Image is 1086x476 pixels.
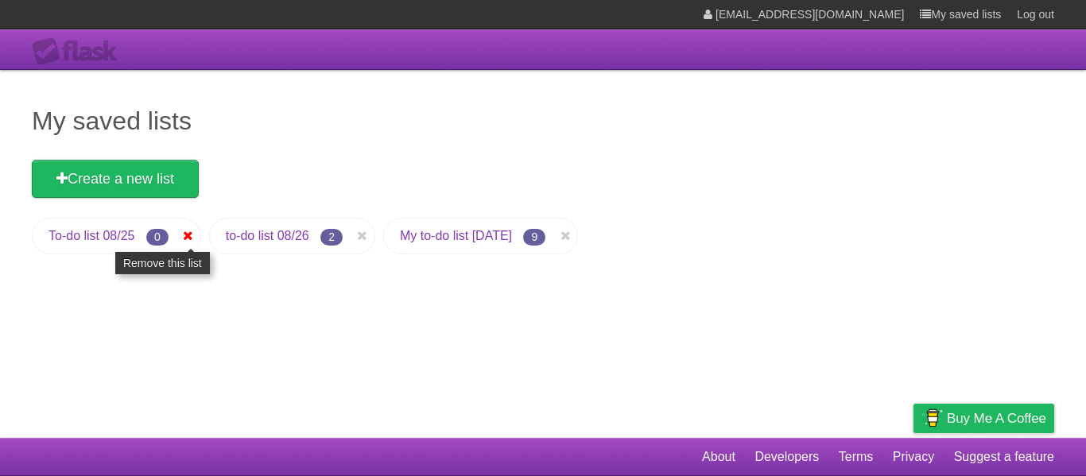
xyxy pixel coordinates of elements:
[32,102,1054,140] h1: My saved lists
[320,229,343,246] span: 2
[839,442,874,472] a: Terms
[702,442,735,472] a: About
[32,37,127,66] div: Flask
[146,229,169,246] span: 0
[523,229,545,246] span: 9
[947,404,1046,432] span: Buy me a coffee
[954,442,1054,472] a: Suggest a feature
[400,229,512,242] a: My to-do list [DATE]
[754,442,819,472] a: Developers
[921,404,943,431] img: Buy me a coffee
[226,229,309,242] a: to-do list 08/26
[913,404,1054,433] a: Buy me a coffee
[32,160,199,198] a: Create a new list
[893,442,934,472] a: Privacy
[48,229,135,242] a: To-do list 08/25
